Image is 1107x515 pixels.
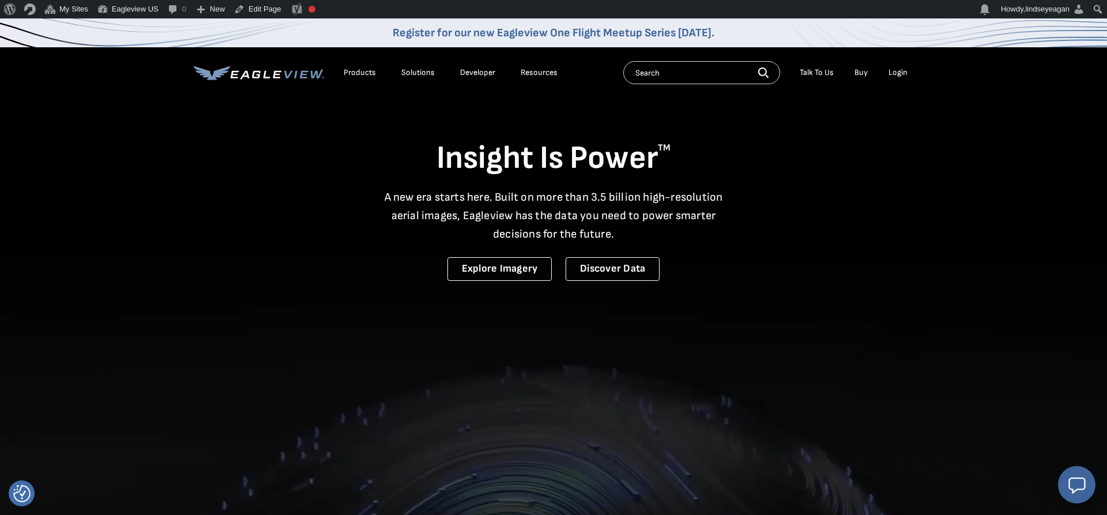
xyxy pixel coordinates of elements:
a: Explore Imagery [447,257,552,281]
div: Products [344,67,376,78]
p: A new era starts here. Built on more than 3.5 billion high-resolution aerial images, Eagleview ha... [377,188,730,243]
div: Solutions [401,67,435,78]
div: Login [888,67,908,78]
a: Discover Data [566,257,660,281]
img: Revisit consent button [13,485,31,502]
div: Needs improvement [308,6,315,13]
a: Buy [854,67,868,78]
a: Developer [460,67,495,78]
button: Open chat window [1058,466,1095,503]
a: Register for our new Eagleview One Flight Meetup Series [DATE]. [393,26,714,40]
span: lindseyeagan [1025,5,1070,13]
sup: TM [658,142,671,153]
div: Talk To Us [800,67,834,78]
button: Consent Preferences [13,485,31,502]
div: Resources [521,67,558,78]
input: Search [623,61,780,84]
h1: Insight Is Power [194,138,913,179]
